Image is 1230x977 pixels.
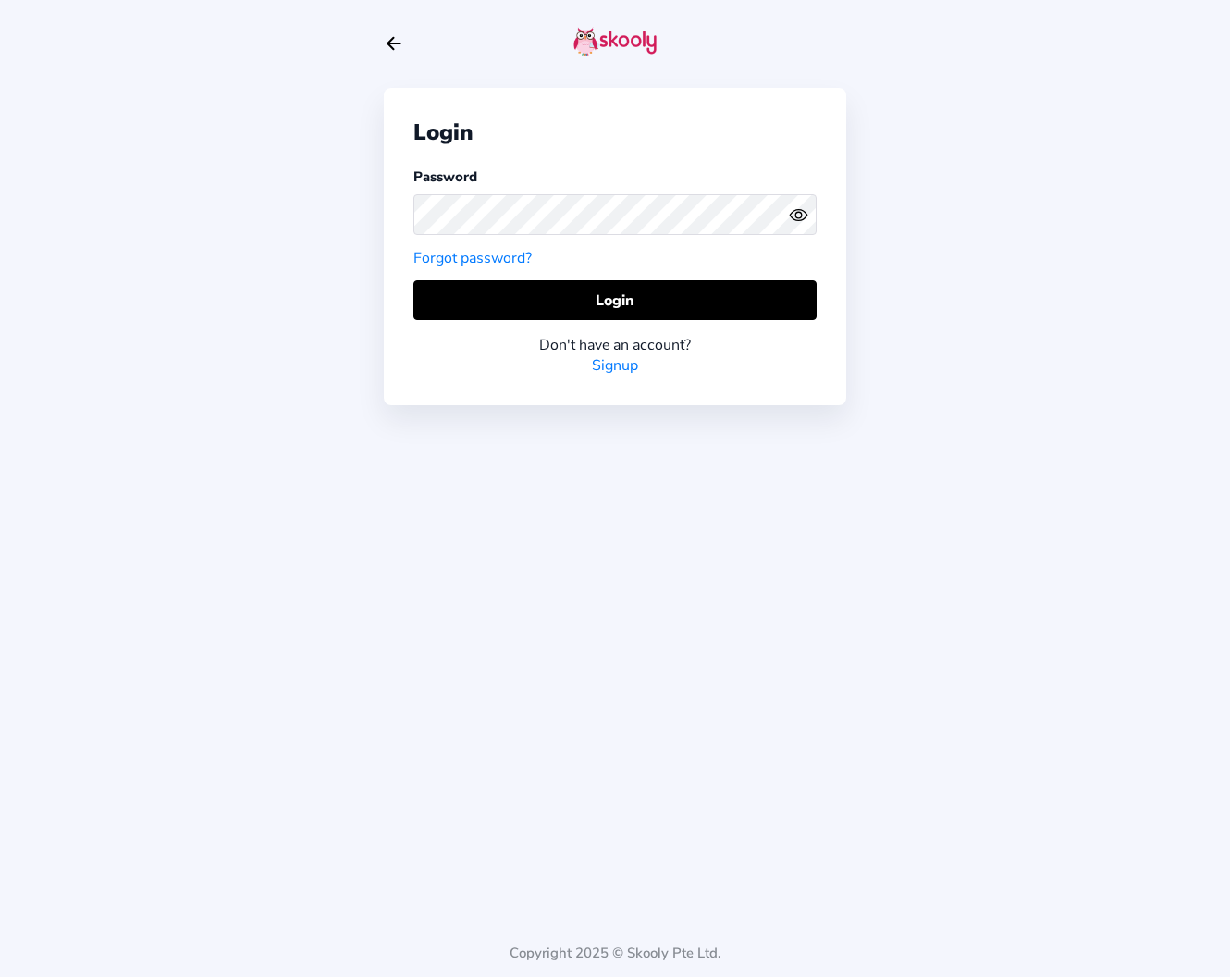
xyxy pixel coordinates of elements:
[413,335,817,355] div: Don't have an account?
[789,205,808,225] ion-icon: eye outline
[592,355,638,376] a: Signup
[413,167,477,186] label: Password
[413,248,532,268] a: Forgot password?
[413,280,817,320] button: Login
[384,33,404,54] button: arrow back outline
[413,117,817,147] div: Login
[573,27,657,56] img: skooly-logo.png
[789,205,817,225] button: eye outlineeye off outline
